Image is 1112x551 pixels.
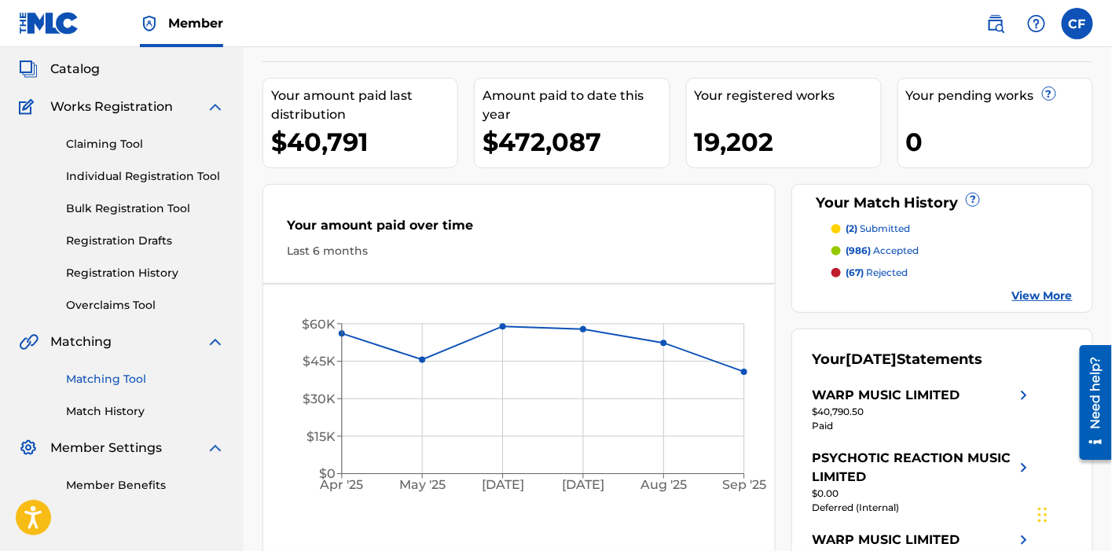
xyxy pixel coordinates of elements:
a: PSYCHOTIC REACTION MUSIC LIMITEDright chevron icon$0.00Deferred (Internal) [812,449,1033,515]
tspan: $45K [303,354,336,369]
img: Catalog [19,60,38,79]
a: Bulk Registration Tool [66,200,225,217]
tspan: [DATE] [562,477,604,492]
a: Individual Registration Tool [66,168,225,185]
div: Last 6 months [287,243,751,259]
tspan: $0 [319,466,336,481]
a: WARP MUSIC LIMITEDright chevron icon$40,790.50Paid [812,386,1033,433]
iframe: Resource Center [1068,339,1112,465]
span: Member Settings [50,439,162,457]
span: Matching [50,332,112,351]
a: Registration History [66,265,225,281]
span: Works Registration [50,97,173,116]
a: View More [1012,288,1073,304]
div: Your pending works [906,86,1092,105]
img: Matching [19,332,39,351]
span: (986) [846,244,871,256]
a: Public Search [980,8,1011,39]
div: User Menu [1062,8,1093,39]
tspan: May '25 [399,477,446,492]
img: right chevron icon [1015,386,1033,405]
a: Claiming Tool [66,136,225,152]
div: $40,791 [271,124,457,160]
a: Matching Tool [66,371,225,388]
div: 0 [906,124,1092,160]
a: Registration Drafts [66,233,225,249]
img: right chevron icon [1015,531,1033,549]
div: Your registered works [695,86,881,105]
img: expand [206,97,225,116]
tspan: Aug '25 [640,477,687,492]
iframe: Chat Widget [1033,476,1112,551]
tspan: $15K [306,429,336,444]
span: Member [168,14,223,32]
img: expand [206,439,225,457]
div: $472,087 [483,124,669,160]
div: Paid [812,419,1033,433]
div: Your Statements [812,349,982,370]
img: Top Rightsholder [140,14,159,33]
div: $0.00 [812,487,1033,501]
div: Amount paid to date this year [483,86,669,124]
tspan: $30K [303,391,336,406]
div: 19,202 [695,124,881,160]
div: Your amount paid last distribution [271,86,457,124]
img: Member Settings [19,439,38,457]
span: Catalog [50,60,100,79]
div: WARP MUSIC LIMITED [812,531,960,549]
a: Match History [66,403,225,420]
tspan: [DATE] [482,477,524,492]
img: right chevron icon [1015,449,1033,487]
div: PSYCHOTIC REACTION MUSIC LIMITED [812,449,1015,487]
div: $40,790.50 [812,405,1033,419]
a: Member Benefits [66,477,225,494]
div: Drag [1038,491,1048,538]
span: ? [967,193,979,206]
img: expand [206,332,225,351]
a: (67) rejected [831,266,1073,280]
span: (2) [846,222,857,234]
img: help [1027,14,1046,33]
tspan: Apr '25 [320,477,364,492]
div: Your Match History [812,193,1073,214]
img: search [986,14,1005,33]
a: CatalogCatalog [19,60,100,79]
tspan: Sep '25 [722,477,766,492]
a: Overclaims Tool [66,297,225,314]
p: submitted [846,222,910,236]
span: [DATE] [846,351,897,368]
div: Deferred (Internal) [812,501,1033,515]
a: (986) accepted [831,244,1073,258]
p: accepted [846,244,919,258]
div: WARP MUSIC LIMITED [812,386,960,405]
div: Your amount paid over time [287,216,751,243]
span: ? [1043,87,1055,100]
span: (67) [846,266,864,278]
img: MLC Logo [19,12,79,35]
p: rejected [846,266,908,280]
div: Help [1021,8,1052,39]
a: (2) submitted [831,222,1073,236]
tspan: $60K [302,317,336,332]
img: Works Registration [19,97,39,116]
